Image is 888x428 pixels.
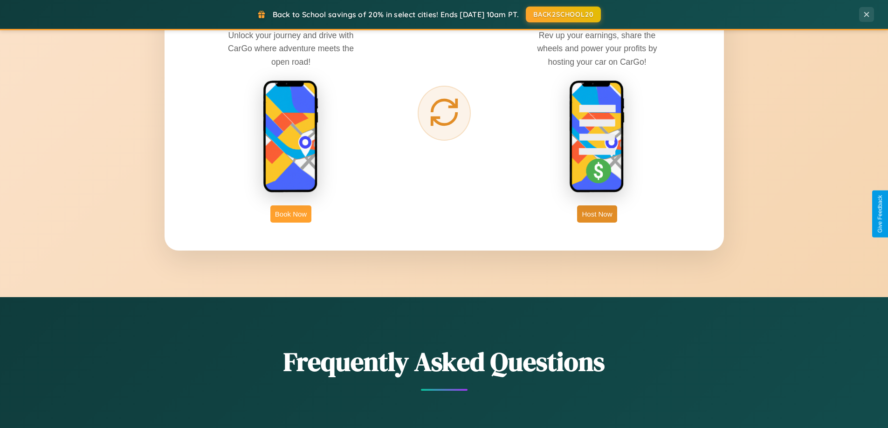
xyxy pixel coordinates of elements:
h2: Frequently Asked Questions [165,344,724,380]
span: Back to School savings of 20% in select cities! Ends [DATE] 10am PT. [273,10,519,19]
p: Unlock your journey and drive with CarGo where adventure meets the open road! [221,29,361,68]
button: Book Now [270,205,311,223]
img: host phone [569,80,625,194]
button: Host Now [577,205,617,223]
button: BACK2SCHOOL20 [526,7,601,22]
div: Give Feedback [877,195,883,233]
p: Rev up your earnings, share the wheels and power your profits by hosting your car on CarGo! [527,29,667,68]
img: rent phone [263,80,319,194]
